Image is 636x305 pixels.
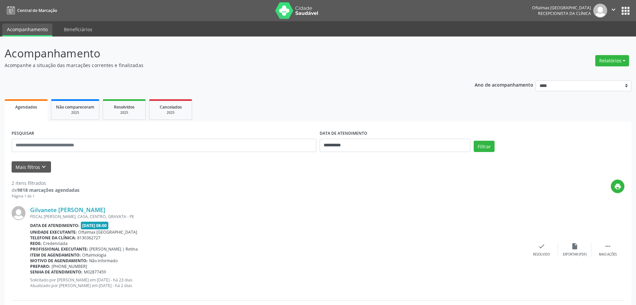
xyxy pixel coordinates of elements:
span: Cancelados [160,104,182,110]
b: Data de atendimento: [30,223,79,228]
b: Telefone da clínica: [30,235,76,241]
span: 8130362727 [77,235,100,241]
img: img [12,206,26,220]
div: Oftalmax [GEOGRAPHIC_DATA] [532,5,591,11]
div: FISCAL [PERSON_NAME], CASA, CENTRO, GRAVATA - PE [30,214,525,219]
i:  [604,243,611,250]
div: 2025 [154,110,187,115]
i: print [614,183,621,190]
div: 2025 [56,110,94,115]
i: keyboard_arrow_down [40,163,47,171]
p: Ano de acompanhamento [475,80,533,89]
a: Gilvanete [PERSON_NAME] [30,206,105,213]
a: Beneficiários [59,24,97,35]
button: apps [620,5,631,17]
a: Central de Marcação [5,5,57,16]
span: Oftalmologia [82,252,106,258]
span: Central de Marcação [17,8,57,13]
strong: 9818 marcações agendadas [17,187,79,193]
label: DATA DE ATENDIMENTO [320,128,367,139]
div: 2 itens filtrados [12,180,79,187]
span: [PHONE_NUMBER] [52,264,87,269]
span: Agendados [15,104,37,110]
span: Resolvidos [114,104,134,110]
b: Item de agendamento: [30,252,81,258]
button: Filtrar [474,141,495,152]
i:  [610,6,617,13]
span: M02877459 [84,269,106,275]
b: Rede: [30,241,42,246]
span: Não informado [89,258,118,264]
div: 2025 [108,110,141,115]
img: img [593,4,607,18]
b: Preparo: [30,264,50,269]
p: Solicitado por [PERSON_NAME] em [DATE] - há 23 dias Atualizado por [PERSON_NAME] em [DATE] - há 2... [30,277,525,288]
b: Profissional executante: [30,246,88,252]
a: Acompanhamento [2,24,52,37]
div: de [12,187,79,193]
i: insert_drive_file [571,243,578,250]
span: Não compareceram [56,104,94,110]
p: Acompanhe a situação das marcações correntes e finalizadas [5,62,443,69]
span: Oftalmax [GEOGRAPHIC_DATA] [78,229,137,235]
b: Motivo de agendamento: [30,258,88,264]
span: [DATE] 08:00 [81,222,109,229]
button:  [607,4,620,18]
label: PESQUISAR [12,128,34,139]
p: Acompanhamento [5,45,443,62]
button: Mais filtroskeyboard_arrow_down [12,161,51,173]
span: Recepcionista da clínica [538,11,591,16]
b: Unidade executante: [30,229,77,235]
div: Mais ações [599,252,617,257]
b: Senha de atendimento: [30,269,82,275]
div: Página 1 de 1 [12,193,79,199]
div: Exportar (PDF) [563,252,587,257]
span: Credenciada [43,241,68,246]
div: Resolvido [533,252,550,257]
span: [PERSON_NAME] | Retina [89,246,138,252]
i: check [538,243,545,250]
button: print [611,180,624,193]
button: Relatórios [595,55,629,66]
